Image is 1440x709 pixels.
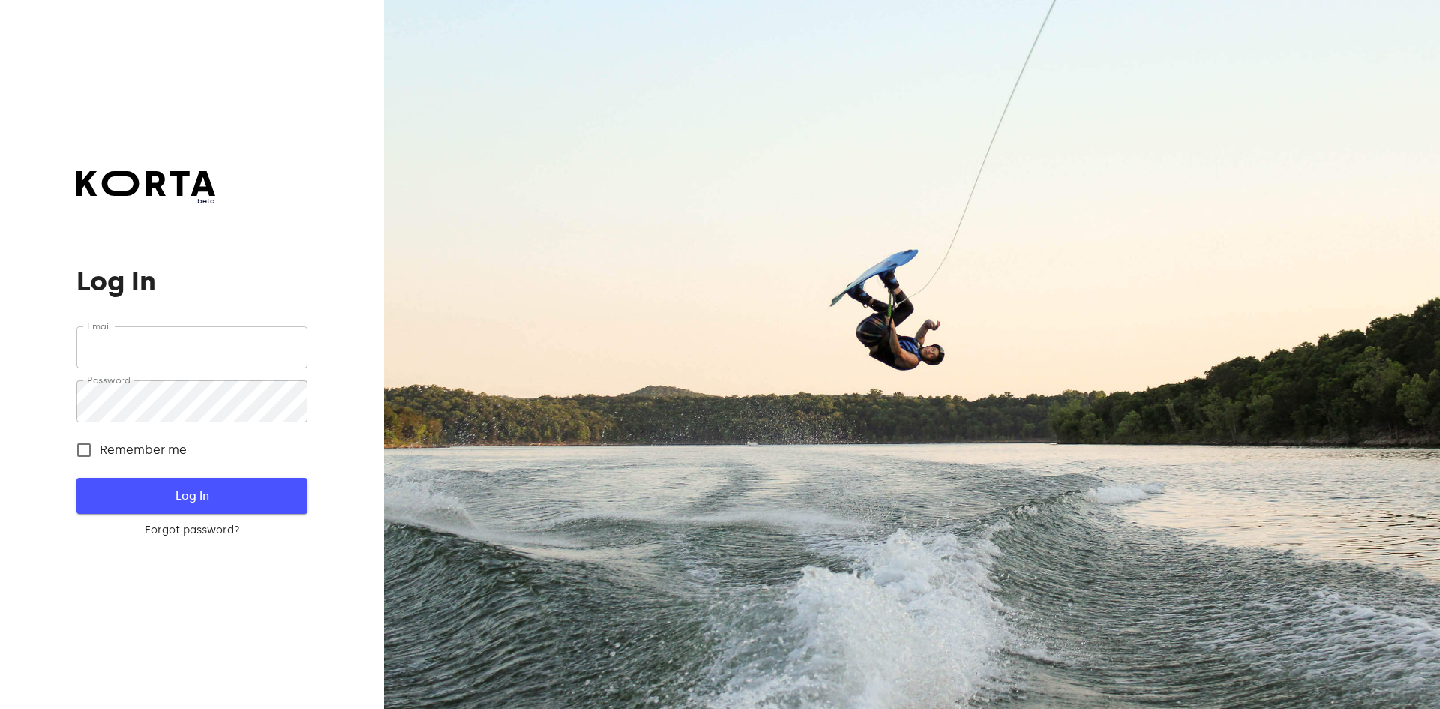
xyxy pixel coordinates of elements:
a: beta [76,171,215,206]
a: Forgot password? [76,523,307,538]
button: Log In [76,478,307,514]
img: Korta [76,171,215,196]
h1: Log In [76,266,307,296]
span: beta [76,196,215,206]
span: Log In [100,486,283,506]
span: Remember me [100,441,187,459]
